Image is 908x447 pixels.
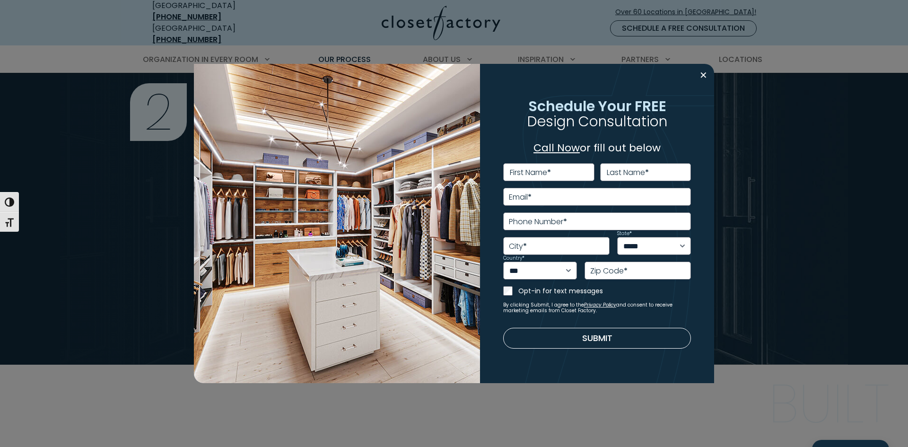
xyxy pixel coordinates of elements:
label: First Name [510,169,551,176]
a: Privacy Policy [584,301,616,308]
label: Opt-in for text messages [518,286,691,296]
button: Close modal [697,68,710,83]
button: Submit [503,328,691,349]
span: Design Consultation [527,111,667,131]
label: Country [503,256,524,261]
a: Call Now [533,140,580,155]
label: City [509,243,527,250]
label: Zip Code [590,267,628,275]
p: or fill out below [503,140,691,156]
img: Walk in closet with island [194,64,480,383]
label: Phone Number [509,218,567,226]
small: By clicking Submit, I agree to the and consent to receive marketing emails from Closet Factory. [503,302,691,314]
label: Email [509,193,532,201]
label: Last Name [607,169,649,176]
label: State [617,231,632,236]
span: Schedule Your FREE [528,96,666,116]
